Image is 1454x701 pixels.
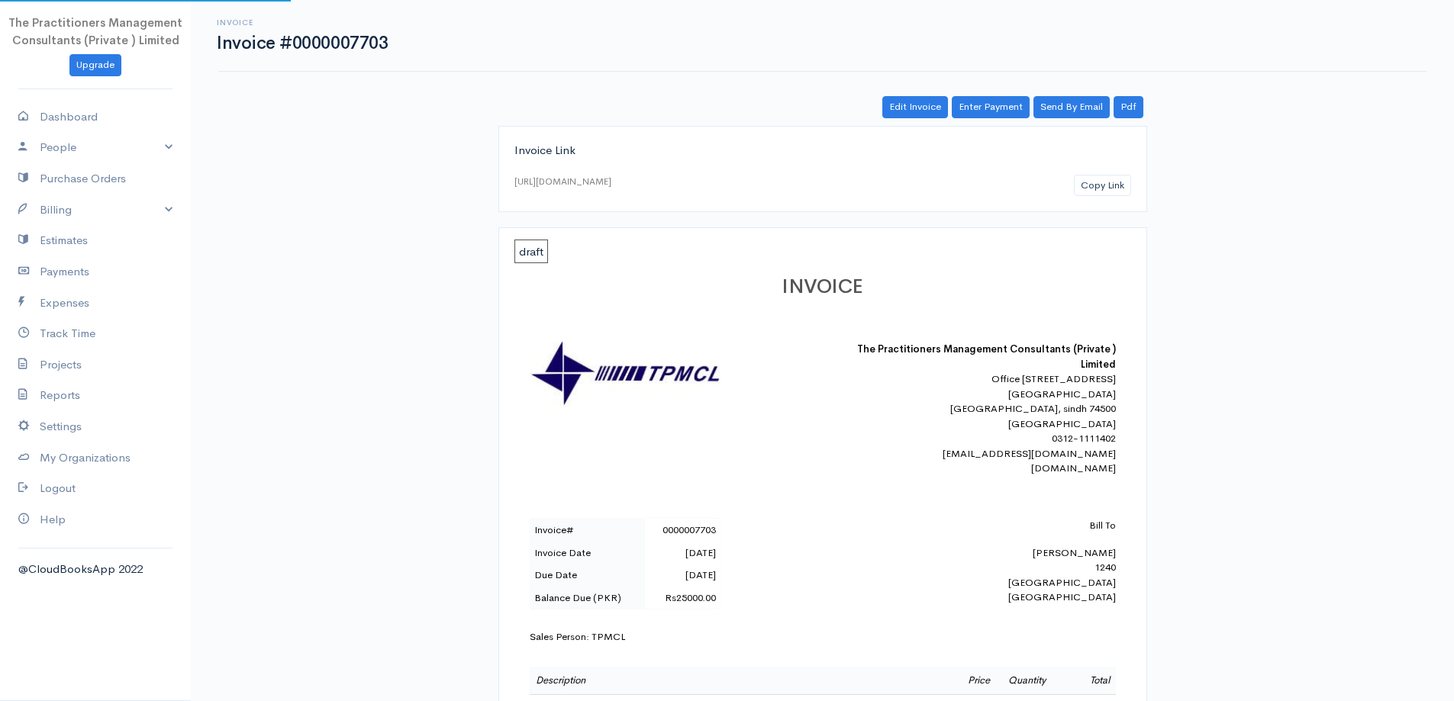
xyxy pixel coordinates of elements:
a: Send By Email [1033,96,1110,118]
span: The Practitioners Management Consultants (Private ) Limited [8,15,182,47]
h6: Invoice [217,18,388,27]
img: logo-30862.jpg [530,342,721,407]
p: Bill To [849,518,1116,533]
td: Balance Due (PKR) [530,587,645,609]
td: Price [938,667,996,694]
a: Pdf [1114,96,1143,118]
td: [DATE] [645,564,720,587]
div: [PERSON_NAME] 1240 [GEOGRAPHIC_DATA] [GEOGRAPHIC_DATA] [849,518,1116,605]
h1: Invoice #0000007703 [217,34,388,53]
td: 0000007703 [645,519,720,542]
td: Description [530,667,939,694]
div: @CloudBooksApp 2022 [18,561,172,578]
td: Total [1057,667,1115,694]
a: Enter Payment [952,96,1030,118]
h1: INVOICE [530,276,1116,298]
button: Copy Link [1074,175,1131,197]
td: Invoice# [530,519,645,542]
td: [DATE] [645,542,720,564]
a: Edit Invoice [882,96,948,118]
td: Invoice Date [530,542,645,564]
td: Due Date [530,564,645,587]
div: Office [STREET_ADDRESS] [GEOGRAPHIC_DATA] [GEOGRAPHIC_DATA], sindh 74500 [GEOGRAPHIC_DATA] 0312-1... [849,371,1116,476]
td: Quantity [996,667,1057,694]
a: Upgrade [69,54,121,76]
td: Rs25000.00 [645,587,720,609]
b: The Practitioners Management Consultants (Private ) Limited [857,342,1116,371]
span: draft [514,240,548,263]
div: Sales Person: TPMCL [530,629,1116,645]
div: Invoice Link [514,142,1131,159]
div: [URL][DOMAIN_NAME] [514,175,611,188]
